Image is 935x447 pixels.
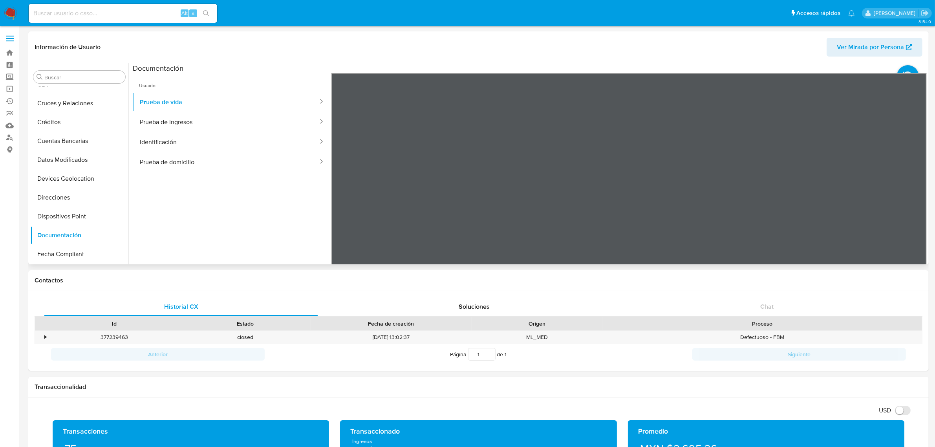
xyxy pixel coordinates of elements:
[459,302,490,311] span: Soluciones
[30,150,128,169] button: Datos Modificados
[30,132,128,150] button: Cuentas Bancarias
[30,245,128,264] button: Fecha Compliant
[164,302,198,311] span: Historial CX
[505,350,507,358] span: 1
[179,331,310,344] div: closed
[181,9,188,17] span: Alt
[30,188,128,207] button: Direcciones
[35,383,922,391] h1: Transaccionalidad
[30,207,128,226] button: Dispositivos Point
[51,348,265,361] button: Anterior
[316,320,466,328] div: Fecha de creación
[827,38,922,57] button: Ver Mirada por Persona
[692,348,906,361] button: Siguiente
[29,8,217,18] input: Buscar usuario o caso...
[35,43,101,51] h1: Información de Usuario
[30,226,128,245] button: Documentación
[44,333,46,341] div: •
[848,10,855,16] a: Notificaciones
[192,9,194,17] span: s
[35,277,922,284] h1: Contactos
[54,320,174,328] div: Id
[37,74,43,80] button: Buscar
[49,331,179,344] div: 377239463
[874,9,918,17] p: marianathalie.grajeda@mercadolibre.com.mx
[760,302,774,311] span: Chat
[311,331,472,344] div: [DATE] 13:02:37
[198,8,214,19] button: search-icon
[796,9,840,17] span: Accesos rápidos
[30,169,128,188] button: Devices Geolocation
[450,348,507,361] span: Página de
[608,320,917,328] div: Proceso
[602,331,922,344] div: Defectuoso - FBM
[472,331,602,344] div: ML_MED
[30,94,128,113] button: Cruces y Relaciones
[44,74,122,81] input: Buscar
[921,9,929,17] a: Salir
[185,320,305,328] div: Estado
[477,320,597,328] div: Origen
[837,38,904,57] span: Ver Mirada por Persona
[30,113,128,132] button: Créditos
